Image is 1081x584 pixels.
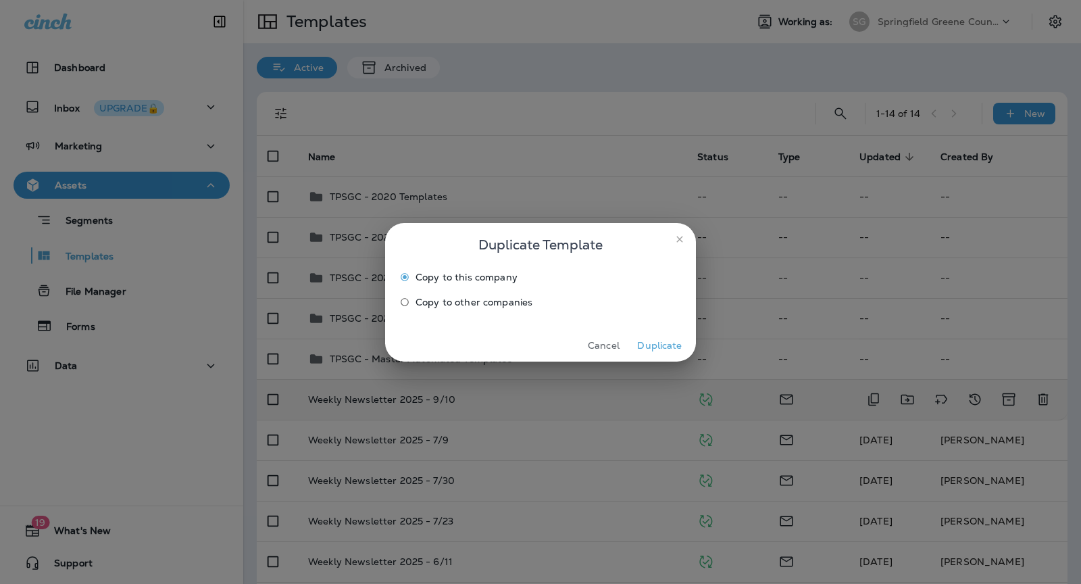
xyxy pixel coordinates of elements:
[478,234,603,255] span: Duplicate Template
[634,335,685,356] button: Duplicate
[416,272,518,283] span: Copy to this company
[578,335,629,356] button: Cancel
[669,228,690,250] button: close
[416,297,532,308] span: Copy to other companies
